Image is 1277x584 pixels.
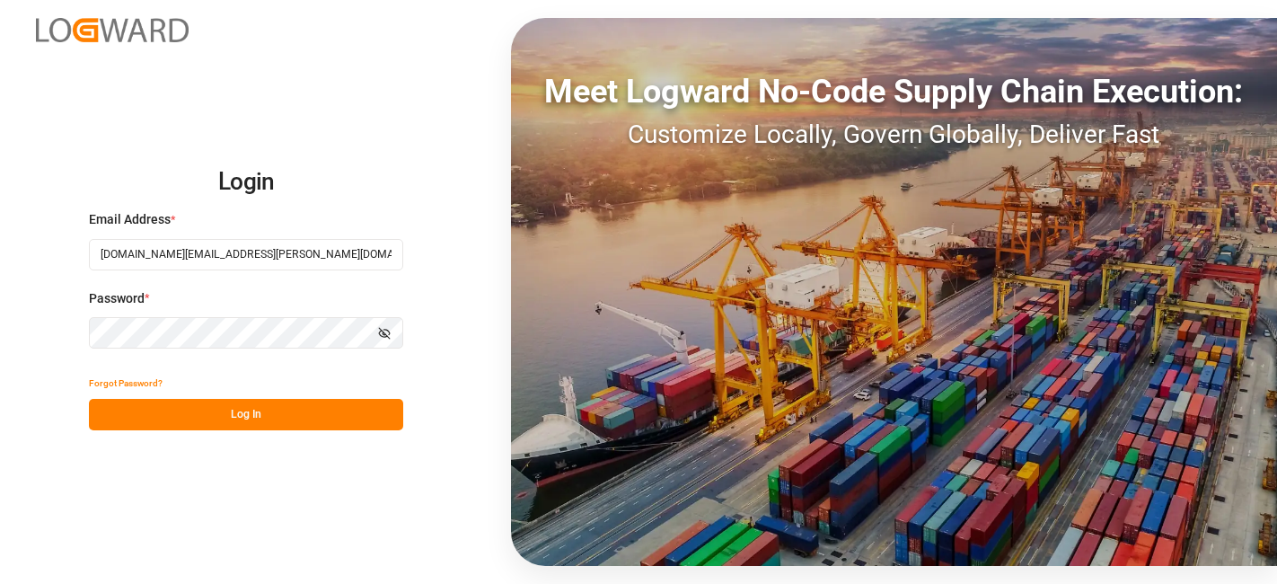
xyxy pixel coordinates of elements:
[511,116,1277,154] div: Customize Locally, Govern Globally, Deliver Fast
[89,367,163,399] button: Forgot Password?
[36,18,189,42] img: Logward_new_orange.png
[89,154,403,211] h2: Login
[89,210,171,229] span: Email Address
[511,67,1277,116] div: Meet Logward No-Code Supply Chain Execution:
[89,239,403,270] input: Enter your email
[89,289,145,308] span: Password
[89,399,403,430] button: Log In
